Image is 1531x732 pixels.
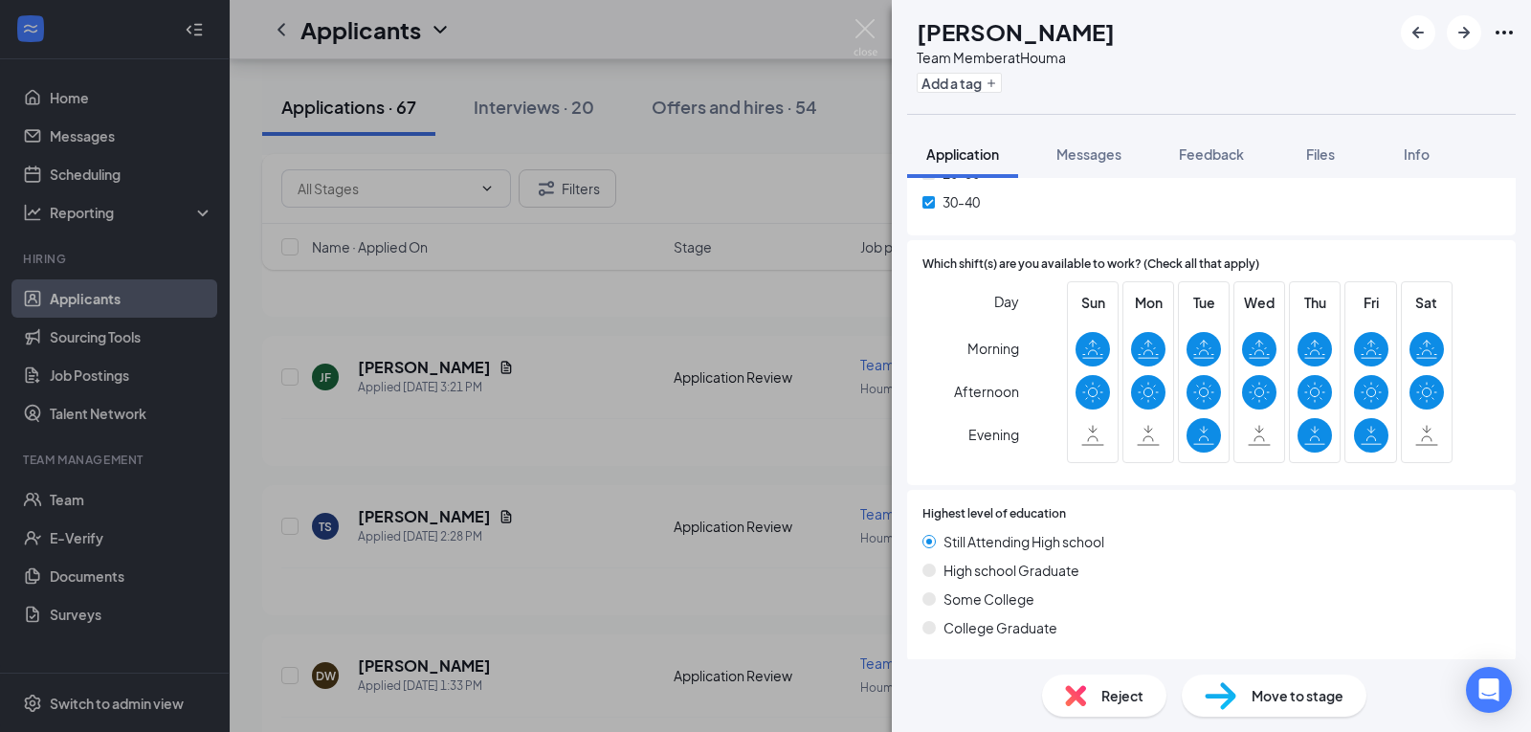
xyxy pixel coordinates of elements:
h1: [PERSON_NAME] [917,15,1115,48]
span: Thu [1298,292,1332,313]
span: Mon [1131,292,1165,313]
span: 30-40 [943,191,980,212]
span: High school Graduate [943,560,1079,581]
span: Highest level of education [922,505,1066,523]
span: College Graduate [943,617,1057,638]
span: Files [1306,145,1335,163]
span: Feedback [1179,145,1244,163]
span: Application [926,145,999,163]
span: Still Attending High school [943,531,1104,552]
span: Afternoon [954,374,1019,409]
span: Info [1404,145,1430,163]
svg: Ellipses [1493,21,1516,44]
svg: ArrowLeftNew [1407,21,1430,44]
button: ArrowRight [1447,15,1481,50]
span: Morning [967,331,1019,366]
span: Tue [1187,292,1221,313]
div: Open Intercom Messenger [1466,667,1512,713]
span: Messages [1056,145,1121,163]
button: PlusAdd a tag [917,73,1002,93]
span: Reject [1101,685,1143,706]
svg: ArrowRight [1453,21,1476,44]
span: Fri [1354,292,1388,313]
span: Wed [1242,292,1276,313]
span: Which shift(s) are you available to work? (Check all that apply) [922,255,1259,274]
span: Evening [968,417,1019,452]
button: ArrowLeftNew [1401,15,1435,50]
span: Sun [1076,292,1110,313]
span: Some College [943,588,1034,610]
span: Day [994,291,1019,312]
svg: Plus [986,78,997,89]
span: Sat [1409,292,1444,313]
div: Team Member at Houma [917,48,1115,67]
span: Move to stage [1252,685,1343,706]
